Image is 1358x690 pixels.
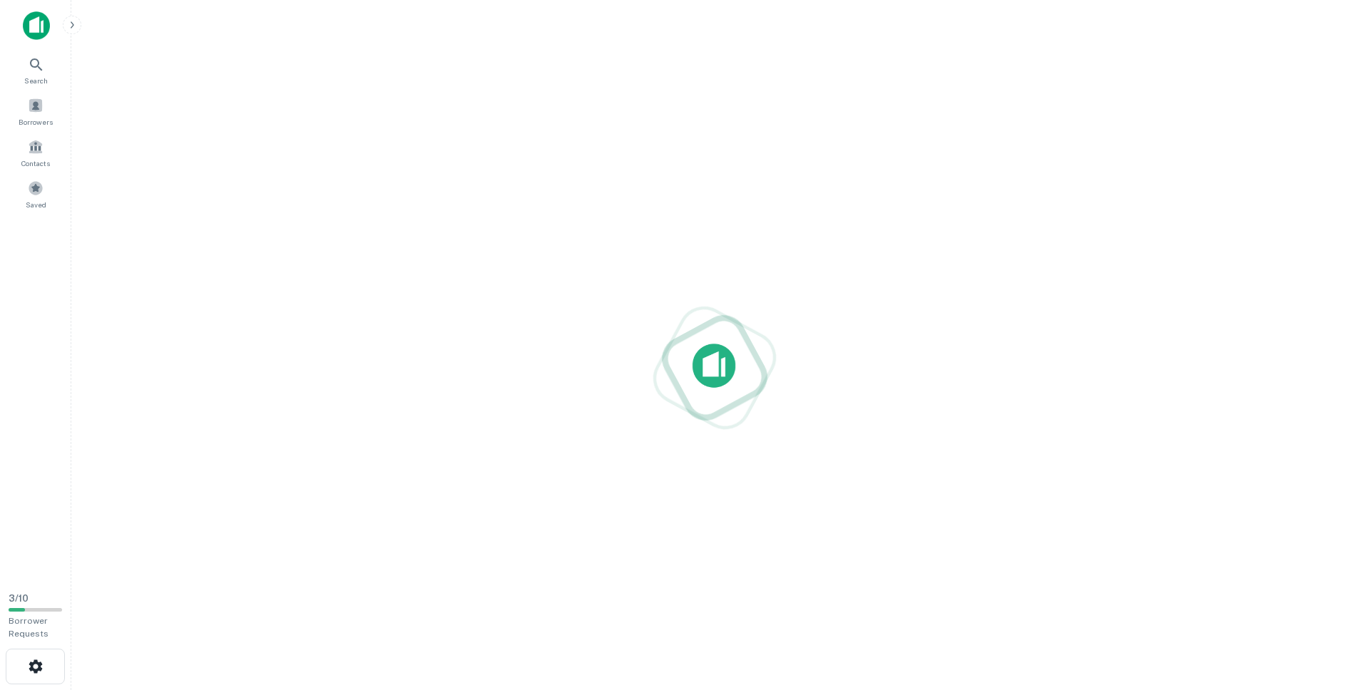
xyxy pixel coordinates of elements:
span: Search [24,75,48,86]
a: Saved [4,175,67,213]
img: capitalize-icon.png [23,11,50,40]
a: Search [4,51,67,89]
span: 3 / 10 [9,593,29,604]
span: Borrowers [19,116,53,128]
span: Borrower Requests [9,616,48,639]
span: Saved [26,199,46,210]
a: Borrowers [4,92,67,130]
iframe: Chat Widget [1287,576,1358,644]
a: Contacts [4,133,67,172]
span: Contacts [21,158,50,169]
